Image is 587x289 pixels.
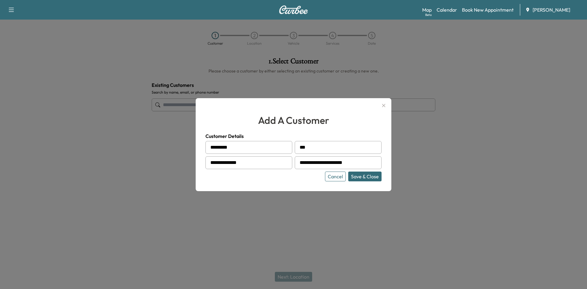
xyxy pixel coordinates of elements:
h2: add a customer [205,113,382,128]
div: Beta [425,13,432,17]
h4: Customer Details [205,132,382,140]
span: [PERSON_NAME] [533,6,570,13]
button: Cancel [325,172,346,181]
button: Save & Close [348,172,382,181]
a: Book New Appointment [462,6,514,13]
a: Calendar [437,6,457,13]
a: MapBeta [422,6,432,13]
img: Curbee Logo [279,6,308,14]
